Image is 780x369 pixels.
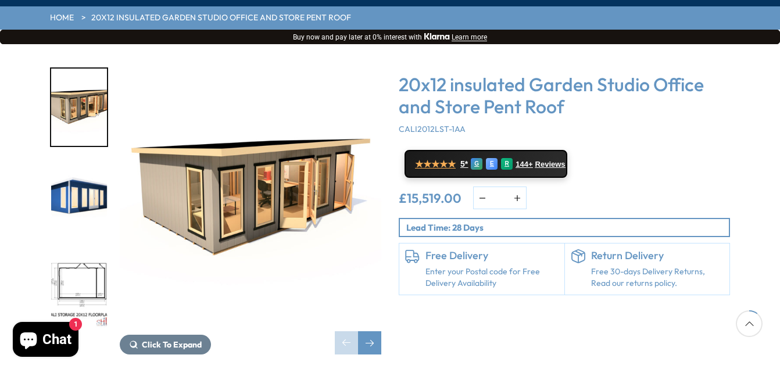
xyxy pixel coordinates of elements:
[335,331,358,354] div: Previous slide
[471,158,482,170] div: G
[50,12,74,24] a: HOME
[591,249,724,262] h6: Return Delivery
[50,249,108,329] div: 3 / 10
[51,250,107,328] img: CaliStorage20x12FLOORPLAN_4f57a790-ff31-4a17-b06f-4bb4b5673f80_200x200.jpg
[415,159,456,170] span: ★★★★★
[358,331,381,354] div: Next slide
[501,158,513,170] div: R
[399,73,730,118] h3: 20x12 insulated Garden Studio Office and Store Pent Roof
[425,266,559,289] a: Enter your Postal code for Free Delivery Availability
[91,12,351,24] a: 20x12 insulated Garden Studio Office and Store Pent Roof
[50,67,108,147] div: 1 / 10
[142,339,202,350] span: Click To Expand
[406,221,729,234] p: Lead Time: 28 Days
[51,69,107,146] img: CaliStorageLHAJAR20x12_4e50d879-60ef-43db-825c-008acae8f4f9_200x200.jpg
[399,124,466,134] span: CALI2012LST-1AA
[50,159,108,238] div: 2 / 10
[591,266,724,289] p: Free 30-days Delivery Returns, Read our returns policy.
[516,160,532,169] span: 144+
[535,160,566,169] span: Reviews
[399,192,461,205] ins: £15,519.00
[51,160,107,237] img: 20X12STORAGECALIPENTBLUEWHITELH_feccfef1-cdd2-4e83-978f-d9b9cdbe3fdd_200x200.jpg
[120,67,381,329] img: 20x12 insulated Garden Studio Office and Store Pent Roof - Best Shed
[120,67,381,354] div: 1 / 10
[405,150,567,178] a: ★★★★★ 5* G E R 144+ Reviews
[486,158,498,170] div: E
[120,335,211,354] button: Click To Expand
[425,249,559,262] h6: Free Delivery
[9,322,82,360] inbox-online-store-chat: Shopify online store chat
